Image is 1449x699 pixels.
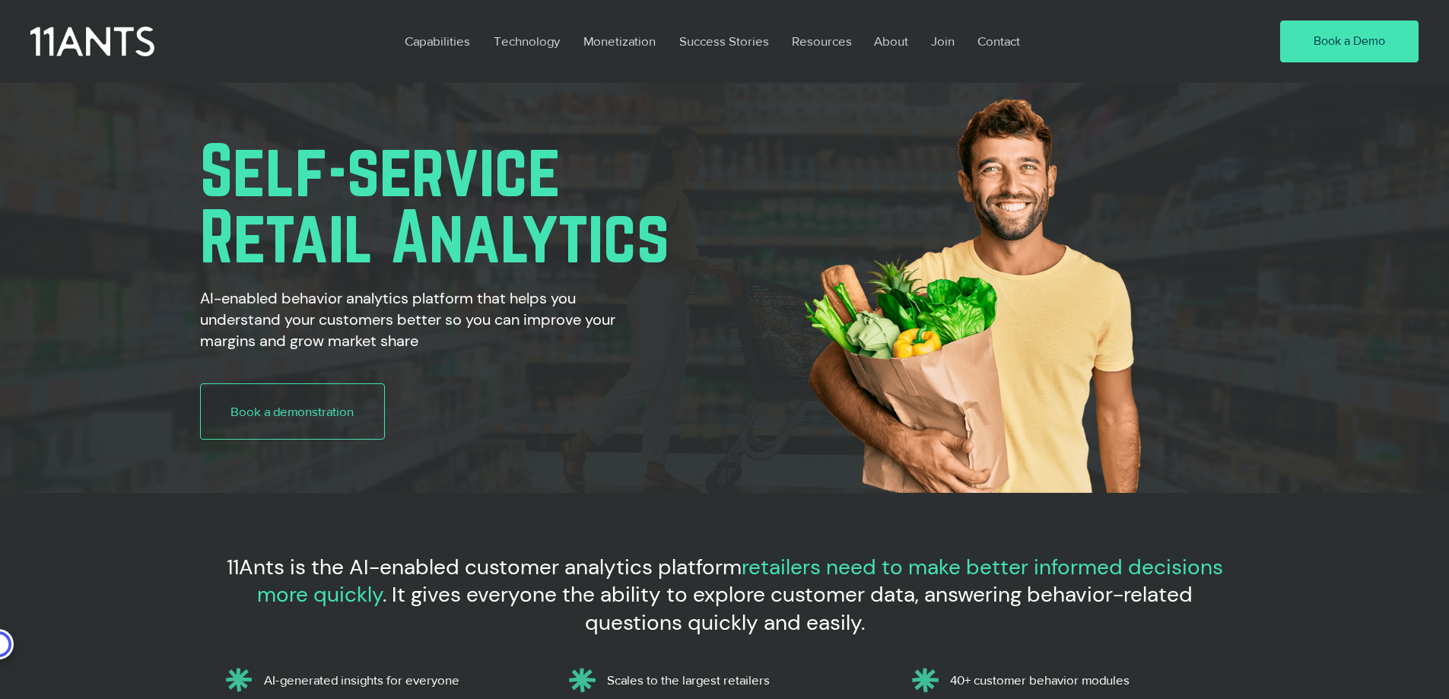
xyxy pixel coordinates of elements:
a: Technology [482,24,572,59]
a: Success Stories [668,24,780,59]
a: Book a Demo [1280,21,1419,63]
span: retailers need to make better informed decisions more quickly [257,553,1223,608]
p: Monetization [576,24,663,59]
h2: AI-enabled behavior analytics platform that helps you understand your customers better so you can... [200,288,657,351]
p: About [866,24,916,59]
span: AI-generated insights for everyone [264,672,459,687]
a: About [863,24,920,59]
span: . It gives everyone the ability to explore customer data, answering behavior-related questions qu... [383,580,1193,636]
p: Capabilities [397,24,478,59]
p: 40+ customer behavior modules [950,672,1227,688]
span: Book a Demo [1314,33,1385,49]
p: Technology [486,24,567,59]
a: Monetization [572,24,668,59]
nav: Site [393,24,1236,59]
p: Join [923,24,962,59]
a: Book a demonstration [200,383,385,440]
span: Self-service [200,130,561,209]
span: Retail Analytics [200,196,669,275]
a: Contact [966,24,1033,59]
a: Resources [780,24,863,59]
p: Resources [784,24,860,59]
a: Join [920,24,966,59]
p: Contact [970,24,1028,59]
span: Book a demonstration [230,402,354,421]
p: Success Stories [672,24,777,59]
p: Scales to the largest retailers [607,672,884,688]
a: Capabilities [393,24,482,59]
span: 11Ants is the AI-enabled customer analytics platform [227,553,742,581]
